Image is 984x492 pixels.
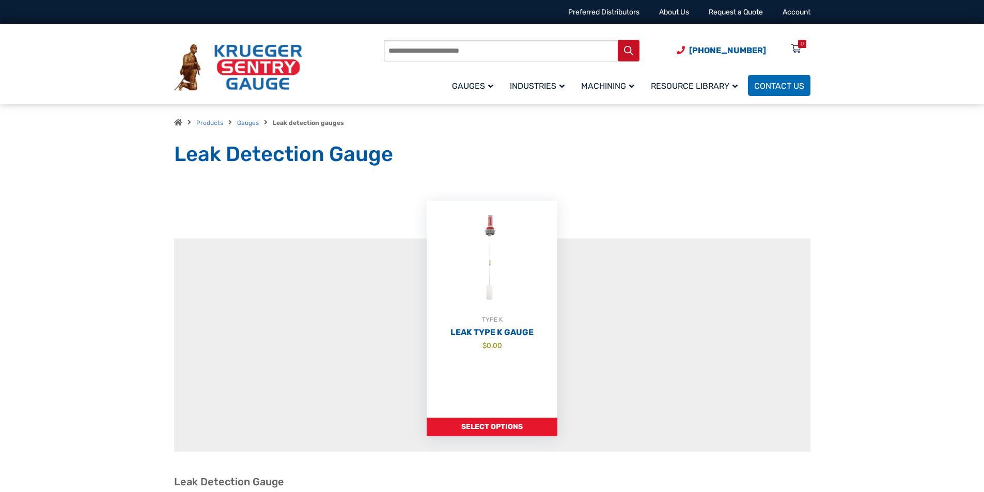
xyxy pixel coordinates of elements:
span: Machining [581,81,634,91]
strong: Leak detection gauges [273,119,344,126]
a: Industries [504,73,575,98]
h2: Leak Detection Gauge [174,475,810,488]
a: TYPE KLeak Type K Gauge $0.00 [427,201,557,418]
a: Gauges [237,119,259,126]
a: Add to cart: “Leak Type K Gauge” [427,418,557,436]
span: Contact Us [754,81,804,91]
a: Preferred Distributors [568,8,639,17]
span: $ [482,341,487,350]
span: [PHONE_NUMBER] [689,45,766,55]
img: Leak Detection Gauge [427,201,557,314]
a: Account [783,8,810,17]
a: Resource Library [645,73,748,98]
h2: Leak Type K Gauge [427,327,557,338]
bdi: 0.00 [482,341,502,350]
a: Products [196,119,223,126]
div: 0 [801,40,804,48]
a: Phone Number (920) 434-8860 [677,44,766,57]
div: TYPE K [427,314,557,325]
a: Machining [575,73,645,98]
h1: Leak Detection Gauge [174,141,810,167]
a: Gauges [446,73,504,98]
span: Gauges [452,81,493,91]
a: Contact Us [748,75,810,96]
a: About Us [659,8,689,17]
a: Request a Quote [709,8,763,17]
span: Resource Library [651,81,738,91]
img: Krueger Sentry Gauge [174,44,302,91]
span: Industries [510,81,565,91]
